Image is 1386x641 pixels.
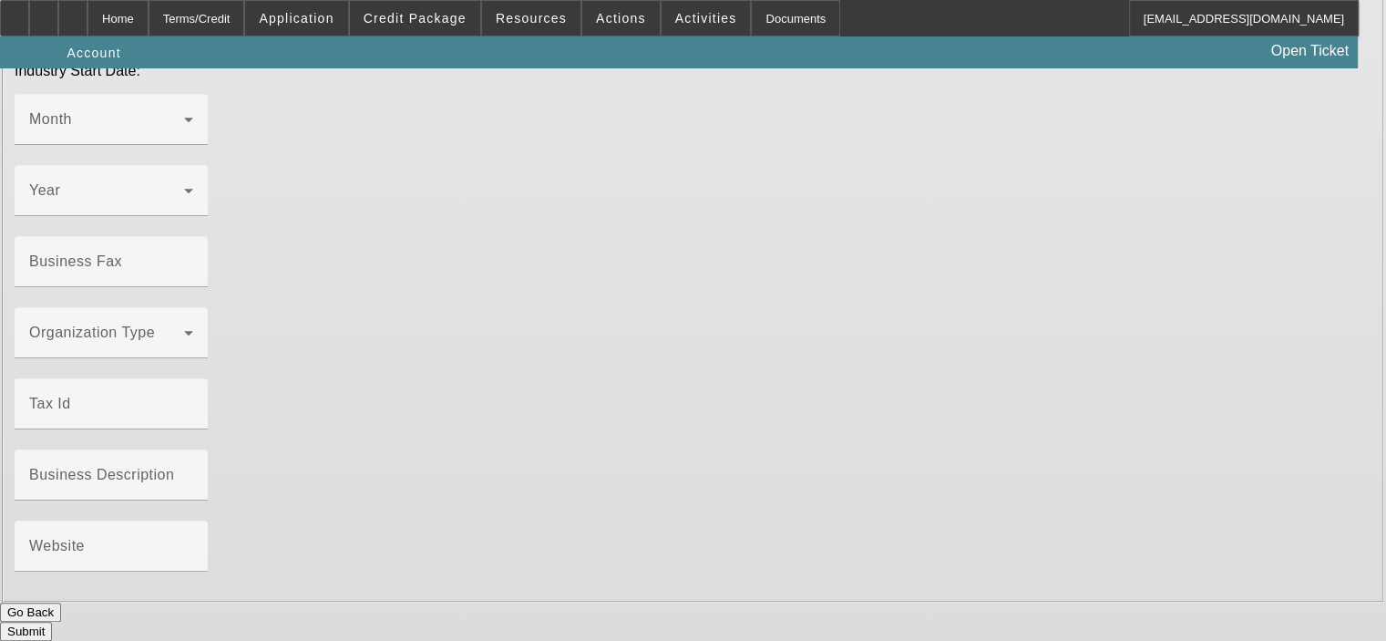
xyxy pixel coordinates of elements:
mat-label: Year [29,182,60,198]
button: Activities [662,1,751,36]
button: Actions [582,1,660,36]
button: Credit Package [350,1,480,36]
button: Application [245,1,347,36]
button: Account [62,36,125,69]
span: Credit Package [364,11,467,26]
a: Open Ticket [1264,36,1356,67]
span: Activities [675,11,737,26]
button: Resources [482,1,580,36]
mat-label: Tax Id [29,396,71,411]
mat-label: Business Description [29,467,174,482]
mat-label: Website [29,538,85,553]
mat-label: Month [29,111,72,127]
span: Application [259,11,334,26]
span: Resources [496,11,567,26]
mat-label: Business Fax [29,253,122,269]
span: Account [67,46,120,60]
p: Industry Start Date: [15,63,1371,79]
span: Actions [596,11,646,26]
mat-label: Organization Type [29,325,155,340]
